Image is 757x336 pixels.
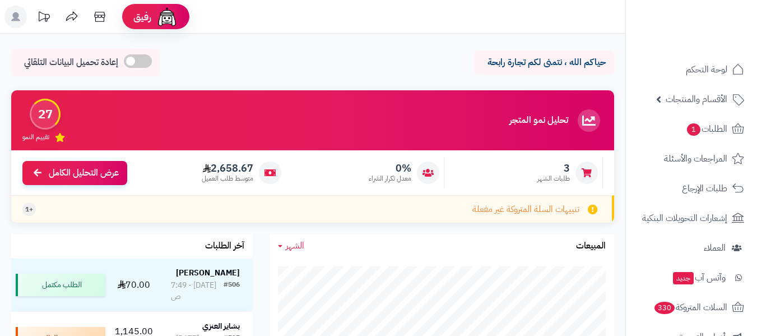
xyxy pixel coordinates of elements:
[369,162,411,174] span: 0%
[633,264,750,291] a: وآتس آبجديد
[681,27,746,51] img: logo-2.png
[537,174,570,183] span: طلبات الشهر
[205,241,244,251] h3: آخر الطلبات
[687,123,700,136] span: 1
[224,280,240,302] div: #506
[633,116,750,142] a: الطلبات1
[22,132,49,142] span: تقييم النمو
[704,240,726,256] span: العملاء
[633,175,750,202] a: طلبات الإرجاع
[633,205,750,232] a: إشعارات التحويلات البنكية
[472,203,579,216] span: تنبيهات السلة المتروكة غير مفعلة
[633,56,750,83] a: لوحة التحكم
[49,167,119,179] span: عرض التحليل الكامل
[24,56,118,69] span: إعادة تحميل البيانات التلقائي
[654,302,675,314] span: 330
[16,274,105,296] div: الطلب مكتمل
[22,161,127,185] a: عرض التحليل الكامل
[633,234,750,261] a: العملاء
[673,272,694,284] span: جديد
[509,116,568,126] h3: تحليل نمو المتجر
[176,267,240,279] strong: [PERSON_NAME]
[653,300,727,315] span: السلات المتروكة
[202,320,240,332] strong: بشاير العنزي
[682,181,727,196] span: طلبات الإرجاع
[672,270,726,286] span: وآتس آب
[110,259,158,311] td: 70.00
[202,174,253,183] span: متوسط طلب العميل
[171,280,224,302] div: [DATE] - 7:49 ص
[482,56,606,69] p: حياكم الله ، نتمنى لكم تجارة رابحة
[369,174,411,183] span: معدل تكرار الشراء
[633,294,750,321] a: السلات المتروكة330
[202,162,253,174] span: 2,658.67
[664,151,727,167] span: المراجعات والأسئلة
[633,145,750,172] a: المراجعات والأسئلة
[286,239,304,252] span: الشهر
[156,6,178,28] img: ai-face.png
[25,205,33,214] span: +1
[537,162,570,174] span: 3
[30,6,58,31] a: تحديثات المنصة
[666,91,727,107] span: الأقسام والمنتجات
[576,241,606,251] h3: المبيعات
[133,10,151,24] span: رفيق
[642,210,727,226] span: إشعارات التحويلات البنكية
[686,121,727,137] span: الطلبات
[686,62,727,77] span: لوحة التحكم
[278,240,304,252] a: الشهر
